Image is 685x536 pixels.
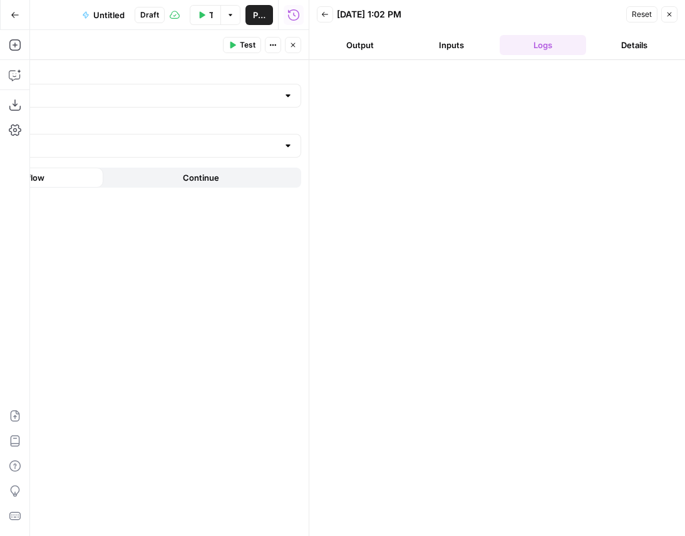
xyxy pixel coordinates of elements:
[140,9,159,21] span: Draft
[103,168,299,188] button: Continue
[240,39,255,51] span: Test
[190,5,220,25] button: Test Workflow
[626,6,657,23] button: Reset
[245,5,273,25] button: Publish
[317,35,403,55] button: Output
[183,171,219,184] span: Continue
[75,5,132,25] button: Untitled
[408,35,495,55] button: Inputs
[209,9,213,21] span: Test Workflow
[253,9,265,21] span: Publish
[591,35,677,55] button: Details
[93,9,125,21] span: Untitled
[223,37,261,53] button: Test
[500,35,586,55] button: Logs
[632,9,652,20] span: Reset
